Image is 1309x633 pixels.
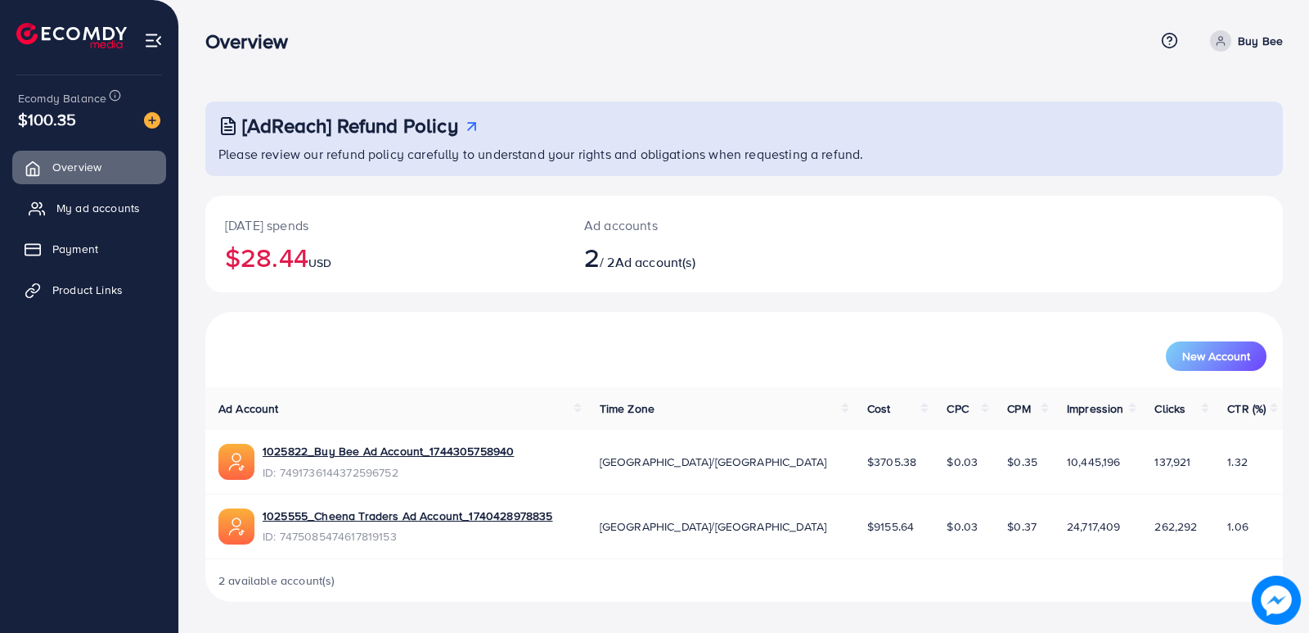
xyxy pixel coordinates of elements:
[584,242,814,273] h2: / 2
[218,572,335,589] span: 2 available account(s)
[218,509,254,545] img: ic-ads-acc.e4c84228.svg
[1166,341,1266,371] button: New Account
[1227,400,1266,417] span: CTR (%)
[56,200,140,216] span: My ad accounts
[12,151,166,183] a: Overview
[1227,518,1248,535] span: 1.06
[263,528,553,545] span: ID: 7475085474617819153
[144,112,160,129] img: image
[947,400,968,417] span: CPC
[225,215,545,235] p: [DATE] spends
[1256,580,1297,621] img: image
[1154,454,1190,470] span: 137,921
[1007,400,1030,417] span: CPM
[1067,400,1124,417] span: Impression
[1238,31,1283,51] p: Buy Bee
[308,255,331,271] span: USD
[144,31,163,50] img: menu
[18,107,76,131] span: $100.35
[225,242,545,273] h2: $28.44
[867,518,914,535] span: $9155.64
[584,215,814,235] p: Ad accounts
[1154,518,1197,535] span: 262,292
[615,253,695,271] span: Ad account(s)
[584,238,600,276] span: 2
[218,144,1273,164] p: Please review our refund policy carefully to understand your rights and obligations when requesti...
[12,192,166,224] a: My ad accounts
[263,464,514,481] span: ID: 7491736144372596752
[263,443,514,459] a: 1025822_Buy Bee Ad Account_1744305758940
[600,400,654,417] span: Time Zone
[600,454,827,470] span: [GEOGRAPHIC_DATA]/[GEOGRAPHIC_DATA]
[600,518,827,535] span: [GEOGRAPHIC_DATA]/[GEOGRAPHIC_DATA]
[1007,454,1037,470] span: $0.35
[18,90,106,106] span: Ecomdy Balance
[218,444,254,480] img: ic-ads-acc.e4c84228.svg
[12,233,166,265] a: Payment
[242,114,458,138] h3: [AdReach] Refund Policy
[1067,518,1121,535] span: 24,717,409
[1227,454,1248,470] span: 1.32
[52,282,123,298] span: Product Links
[1154,400,1185,417] span: Clicks
[52,241,98,257] span: Payment
[867,454,916,470] span: $3705.38
[263,508,553,524] a: 1025555_Cheena Traders Ad Account_1740428978835
[16,23,127,48] img: logo
[947,454,978,470] span: $0.03
[218,400,279,417] span: Ad Account
[1182,350,1250,362] span: New Account
[867,400,891,417] span: Cost
[1067,454,1121,470] span: 10,445,196
[52,159,101,175] span: Overview
[1203,30,1283,52] a: Buy Bee
[947,518,978,535] span: $0.03
[1007,518,1037,535] span: $0.37
[205,29,301,53] h3: Overview
[12,274,166,306] a: Product Links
